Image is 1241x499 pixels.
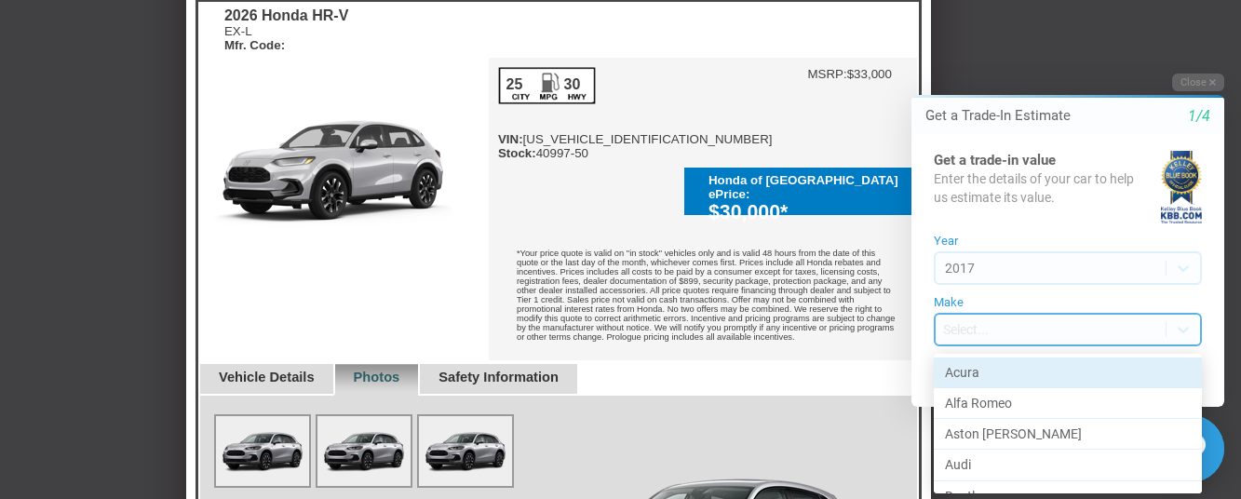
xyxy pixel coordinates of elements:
[872,57,1241,499] iframe: Chat Assistance
[562,76,582,93] div: 30
[847,67,892,81] td: $33,000
[224,7,348,24] div: 2026 Honda HR-V
[708,173,902,201] div: Honda of [GEOGRAPHIC_DATA] ePrice:
[354,370,400,384] a: Photos
[807,67,846,81] td: MSRP:
[505,76,524,93] div: 25
[489,235,917,360] div: *Your price quote is valid on "in stock" vehicles only and is valid 48 hours from the date of thi...
[224,24,348,52] div: EX-L
[419,416,512,486] img: Image.aspx
[498,67,773,160] div: [US_VEHICLE_IDENTIFICATION_NUMBER] 40997-50
[498,132,523,146] b: VIN:
[198,58,489,276] img: 2026 Honda HR-V
[498,146,536,160] b: Stock:
[438,370,559,384] a: Safety Information
[216,416,309,486] img: Image.aspx
[224,38,285,52] b: Mfr. Code:
[61,425,330,455] div: Bentley
[219,370,315,384] a: Vehicle Details
[317,416,411,486] img: Image.aspx
[708,201,902,224] div: $30,000*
